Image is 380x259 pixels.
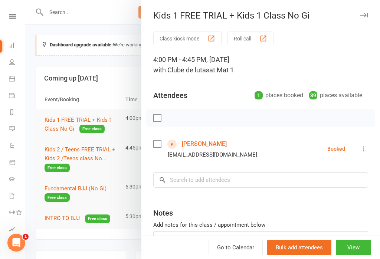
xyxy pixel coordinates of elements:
input: Search to add attendees [153,172,368,188]
a: People [9,55,26,71]
div: 4:00 PM - 4:45 PM, [DATE] [153,55,368,75]
iframe: Intercom live chat [7,234,25,252]
span: with Clube de lutas [153,66,209,74]
div: [EMAIL_ADDRESS][DOMAIN_NAME] [168,150,257,160]
a: Payments [9,88,26,105]
button: View [336,240,371,255]
div: places available [309,90,362,101]
a: [PERSON_NAME] [182,138,227,150]
button: Class kiosk mode [153,32,222,45]
button: Bulk add attendees [267,240,331,255]
div: Add notes for this class / appointment below [153,220,368,229]
span: at Mat 1 [209,66,234,74]
span: 1 [23,234,29,240]
a: Calendar [9,71,26,88]
a: Product Sales [9,155,26,171]
div: Booked [327,146,345,151]
div: Notes [153,208,173,218]
a: Go to Calendar [209,240,263,255]
button: Roll call [227,32,273,45]
div: 1 [255,91,263,99]
a: Dashboard [9,38,26,55]
div: places booked [255,90,303,101]
div: 39 [309,91,317,99]
a: Reports [9,105,26,121]
a: Assessments [9,222,26,238]
div: Kids 1 FREE TRIAL + Kids 1 Class No Gi [141,10,380,21]
div: Attendees [153,90,187,101]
